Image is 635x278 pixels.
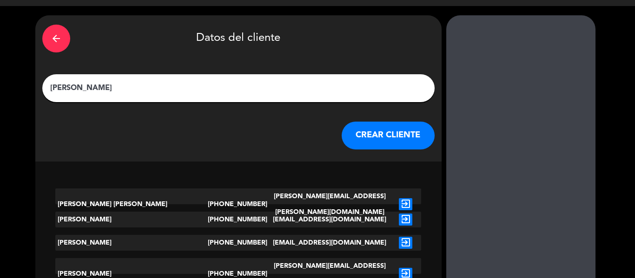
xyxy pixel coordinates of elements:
i: exit_to_app [399,237,412,249]
div: [PERSON_NAME] [55,212,208,227]
div: [PERSON_NAME] [PERSON_NAME] [55,188,208,220]
input: Escriba nombre, correo electrónico o número de teléfono... [49,82,428,95]
div: [PERSON_NAME][EMAIL_ADDRESS][PERSON_NAME][DOMAIN_NAME] [269,188,390,220]
div: [PHONE_NUMBER] [208,212,269,227]
i: exit_to_app [399,198,412,210]
div: [PHONE_NUMBER] [208,188,269,220]
div: [PERSON_NAME] [55,235,208,251]
button: CREAR CLIENTE [342,122,435,149]
div: [PHONE_NUMBER] [208,235,269,251]
i: exit_to_app [399,213,412,226]
div: [EMAIL_ADDRESS][DOMAIN_NAME] [269,235,390,251]
i: arrow_back [51,33,62,44]
div: Datos del cliente [42,22,435,55]
div: [EMAIL_ADDRESS][DOMAIN_NAME] [269,212,390,227]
